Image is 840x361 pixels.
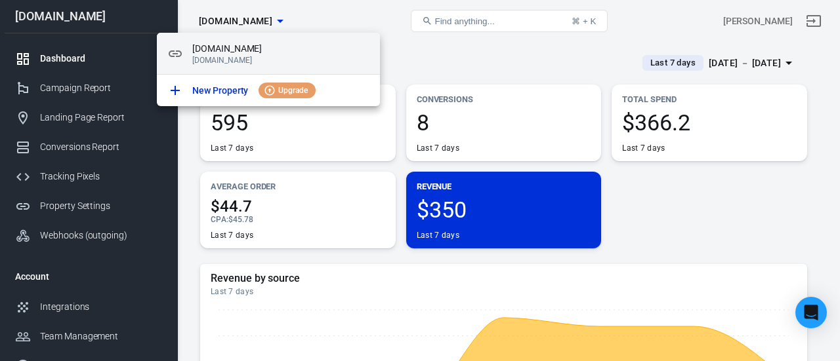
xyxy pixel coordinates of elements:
[192,56,369,65] p: [DOMAIN_NAME]
[795,297,827,328] div: Open Intercom Messenger
[192,84,248,98] p: New Property
[192,42,369,56] span: [DOMAIN_NAME]
[157,33,380,75] div: [DOMAIN_NAME][DOMAIN_NAME]
[273,85,313,96] span: Upgrade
